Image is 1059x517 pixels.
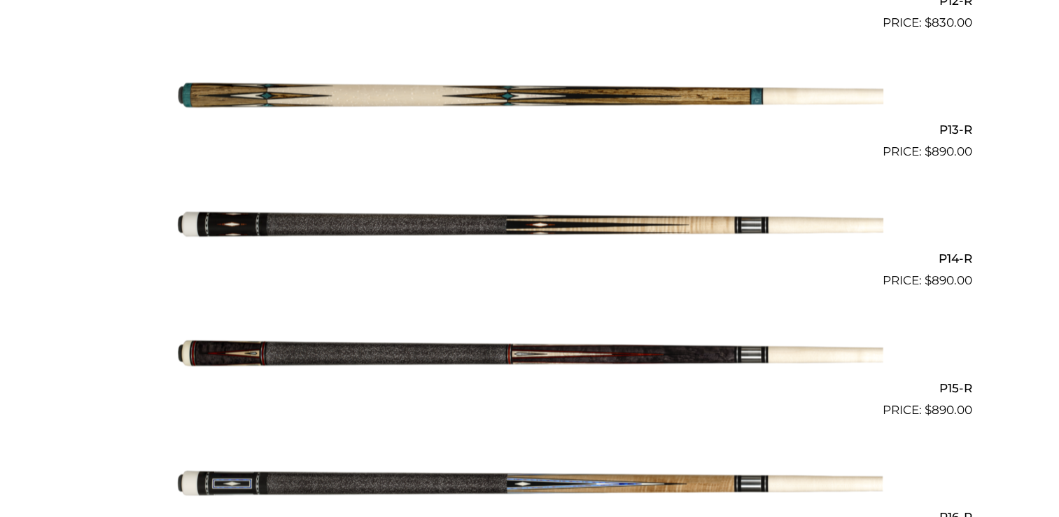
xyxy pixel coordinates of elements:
[925,403,932,417] span: $
[176,38,883,156] img: P13-R
[925,15,972,29] bdi: 830.00
[925,273,972,287] bdi: 890.00
[925,403,972,417] bdi: 890.00
[925,273,932,287] span: $
[87,38,972,161] a: P13-R $890.00
[87,375,972,401] h2: P15-R
[925,144,972,158] bdi: 890.00
[176,296,883,413] img: P15-R
[925,15,932,29] span: $
[87,117,972,143] h2: P13-R
[87,167,972,290] a: P14-R $890.00
[925,144,932,158] span: $
[87,246,972,272] h2: P14-R
[176,167,883,284] img: P14-R
[87,296,972,419] a: P15-R $890.00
